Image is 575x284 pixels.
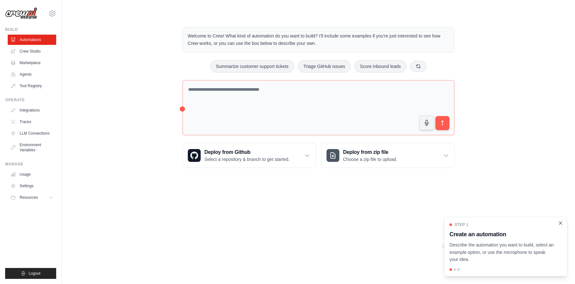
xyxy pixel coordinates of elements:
[205,148,290,156] h3: Deploy from Github
[8,192,56,203] button: Resources
[5,27,56,32] div: Build
[449,230,554,239] h3: Create an automation
[205,156,290,163] p: Select a repository & branch to get started.
[543,253,575,284] iframe: Chat Widget
[8,117,56,127] a: Traces
[8,128,56,138] a: LLM Connections
[8,46,56,56] a: Crew Studio
[8,105,56,115] a: Integrations
[449,241,554,263] p: Describe the automation you want to build, select an example option, or use the microphone to spe...
[8,169,56,180] a: Usage
[5,7,37,20] img: Logo
[20,195,38,200] span: Resources
[8,58,56,68] a: Marketplace
[343,148,397,156] h3: Deploy from zip file
[343,156,397,163] p: Choose a zip file to upload.
[8,140,56,155] a: Environment Variables
[354,60,406,72] button: Score inbound leads
[8,81,56,91] a: Tool Registry
[558,221,563,226] button: Close walkthrough
[5,268,56,279] button: Logout
[210,60,294,72] button: Summarize customer support tickets
[455,222,468,227] span: Step 1
[8,69,56,79] a: Agents
[8,35,56,45] a: Automations
[5,97,56,103] div: Operate
[8,181,56,191] a: Settings
[188,32,449,47] p: Welcome to Crew! What kind of automation do you want to build? I'll include some examples if you'...
[298,60,351,72] button: Triage GitHub issues
[29,271,40,276] span: Logout
[5,162,56,167] div: Manage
